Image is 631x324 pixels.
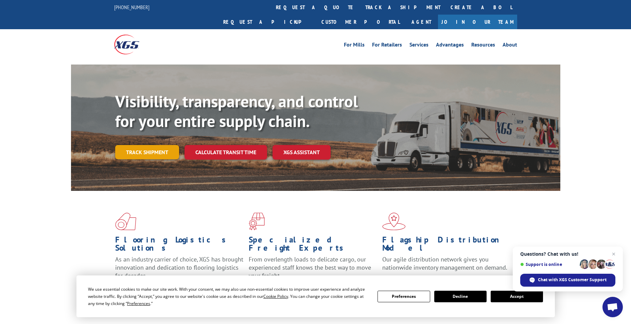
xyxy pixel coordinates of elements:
a: Calculate transit time [185,145,267,160]
div: Cookie Consent Prompt [76,275,555,317]
img: xgs-icon-total-supply-chain-intelligence-red [115,213,136,230]
div: Chat with XGS Customer Support [520,274,615,287]
span: Chat with XGS Customer Support [538,277,607,283]
a: For Retailers [372,42,402,50]
span: Questions? Chat with us! [520,251,615,257]
h1: Flagship Distribution Model [382,236,511,255]
h1: Specialized Freight Experts [249,236,377,255]
a: Services [409,42,428,50]
button: Decline [434,291,487,302]
b: Visibility, transparency, and control for your entire supply chain. [115,91,358,131]
a: Agent [405,15,438,29]
a: Request a pickup [218,15,316,29]
p: From overlength loads to delicate cargo, our experienced staff knows the best way to move your fr... [249,255,377,286]
span: Cookie Policy [263,293,288,299]
a: Join Our Team [438,15,517,29]
a: Track shipment [115,145,179,159]
a: Customer Portal [316,15,405,29]
span: As an industry carrier of choice, XGS has brought innovation and dedication to flooring logistics... [115,255,243,280]
a: Resources [471,42,495,50]
a: Advantages [436,42,464,50]
a: XGS ASSISTANT [273,145,331,160]
span: Close chat [610,250,618,258]
a: For Mills [344,42,365,50]
div: Open chat [602,297,623,317]
button: Accept [491,291,543,302]
a: About [503,42,517,50]
div: We use essential cookies to make our site work. With your consent, we may also use non-essential ... [88,286,369,307]
button: Preferences [378,291,430,302]
a: [PHONE_NUMBER] [114,4,150,11]
span: Support is online [520,262,577,267]
img: xgs-icon-focused-on-flooring-red [249,213,265,230]
span: Preferences [127,301,150,306]
h1: Flooring Logistics Solutions [115,236,244,255]
img: xgs-icon-flagship-distribution-model-red [382,213,406,230]
span: Our agile distribution network gives you nationwide inventory management on demand. [382,255,507,271]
